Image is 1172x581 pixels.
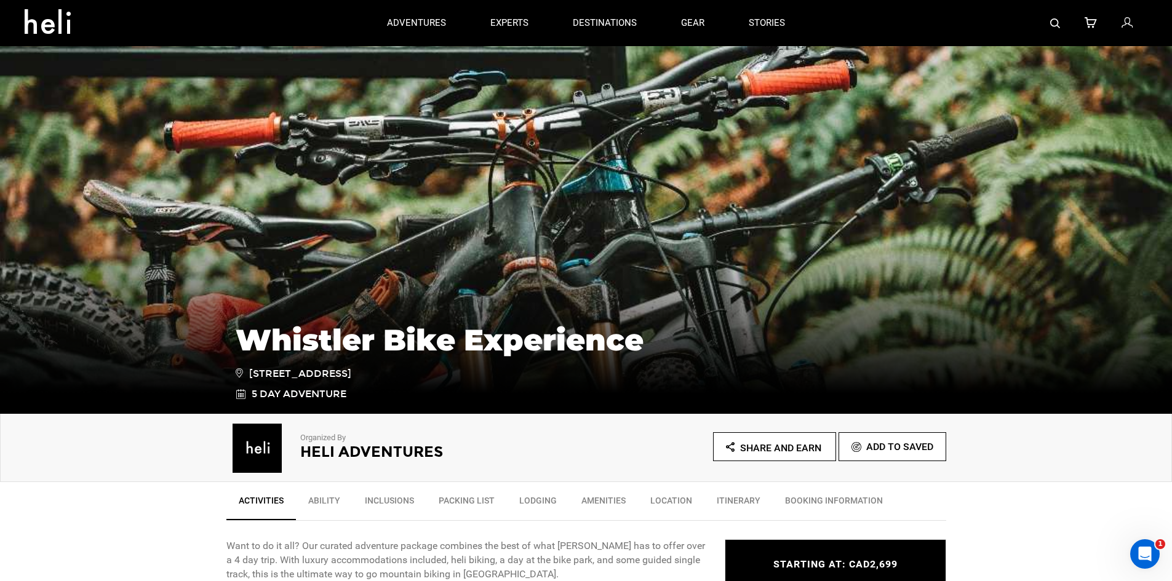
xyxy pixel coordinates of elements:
[353,488,426,519] a: Inclusions
[296,488,353,519] a: Ability
[569,488,638,519] a: Amenities
[426,488,507,519] a: Packing List
[236,323,937,357] h1: Whistler Bike Experience
[490,17,528,30] p: experts
[1050,18,1060,28] img: search-bar-icon.svg
[740,442,821,454] span: Share and Earn
[638,488,704,519] a: Location
[507,488,569,519] a: Lodging
[866,441,933,453] span: Add To Saved
[704,488,773,519] a: Itinerary
[773,558,898,570] span: STARTING AT: CAD2,699
[387,17,446,30] p: adventures
[300,444,552,460] h2: Heli Adventures
[226,488,296,520] a: Activities
[573,17,637,30] p: destinations
[226,424,288,473] img: 7b8205e9328a03c7eaaacec4a25d2b25.jpeg
[1130,539,1160,569] iframe: Intercom live chat
[300,432,552,444] p: Organized By
[252,387,346,401] span: 5 Day Adventure
[1155,539,1165,549] span: 1
[236,366,351,381] span: [STREET_ADDRESS]
[773,488,895,519] a: BOOKING INFORMATION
